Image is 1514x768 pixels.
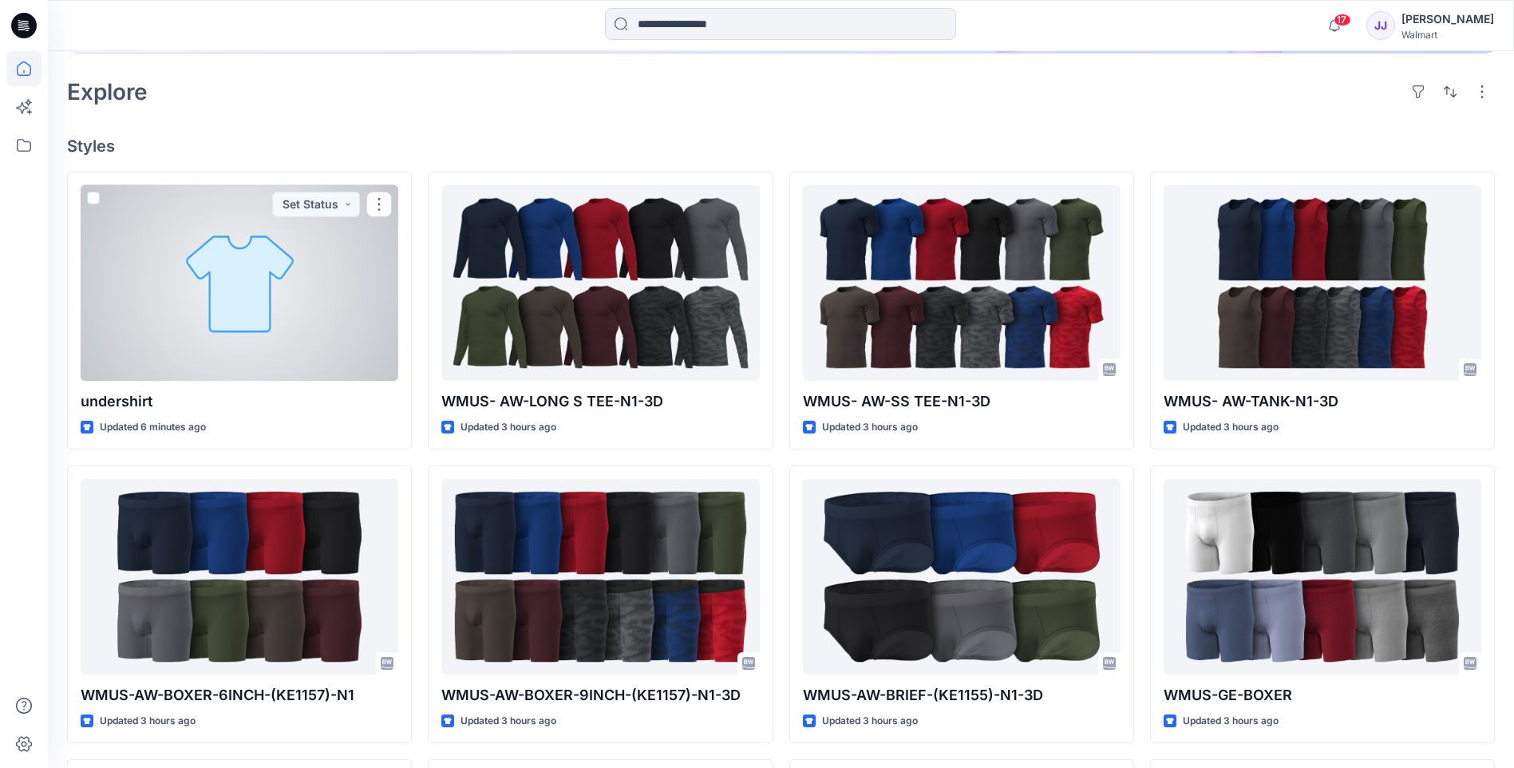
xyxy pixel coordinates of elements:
a: WMUS-AW-BOXER-9INCH-(KE1157)-N1-3D [441,479,759,675]
a: WMUS-AW-BRIEF-(KE1155)-N1-3D [803,479,1121,675]
p: WMUS-AW-BOXER-9INCH-(KE1157)-N1-3D [441,684,759,707]
h2: Explore [67,79,148,105]
p: Updated 3 hours ago [461,713,556,730]
p: WMUS-GE-BOXER [1164,684,1481,707]
a: WMUS-GE-BOXER [1164,479,1481,675]
p: WMUS- AW-LONG S TEE-N1-3D [441,390,759,413]
div: JJ [1366,11,1395,40]
p: WMUS- AW-TANK-N1-3D [1164,390,1481,413]
p: Updated 3 hours ago [1183,419,1279,436]
p: Updated 3 hours ago [1183,713,1279,730]
p: WMUS-AW-BOXER-6INCH-(KE1157)-N1 [81,684,398,707]
a: WMUS- AW-TANK-N1-3D [1164,185,1481,381]
div: [PERSON_NAME] [1401,10,1494,29]
span: 17 [1334,14,1351,26]
p: Updated 3 hours ago [100,713,196,730]
a: WMUS- AW-SS TEE-N1-3D [803,185,1121,381]
p: undershirt [81,390,398,413]
p: Updated 3 hours ago [822,713,918,730]
a: WMUS-AW-BOXER-6INCH-(KE1157)-N1 [81,479,398,675]
p: WMUS-AW-BRIEF-(KE1155)-N1-3D [803,684,1121,707]
p: Updated 3 hours ago [461,419,556,436]
p: Updated 3 hours ago [822,419,918,436]
a: undershirt [81,185,398,381]
p: Updated 6 minutes ago [100,419,206,436]
h4: Styles [67,137,1495,156]
div: Walmart [1401,29,1494,41]
a: WMUS- AW-LONG S TEE-N1-3D [441,185,759,381]
p: WMUS- AW-SS TEE-N1-3D [803,390,1121,413]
